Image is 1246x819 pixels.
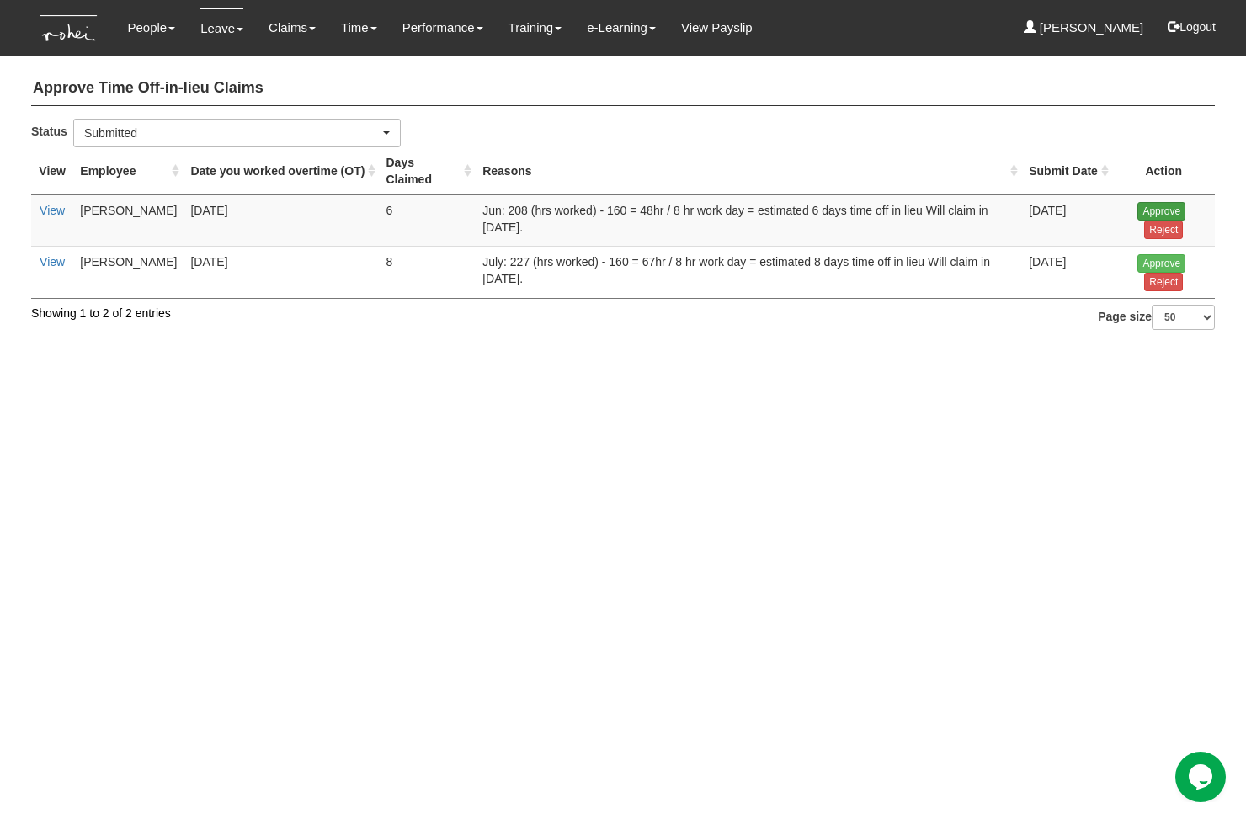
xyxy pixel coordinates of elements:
a: View [40,255,65,269]
td: Jun: 208 (hrs worked) - 160 = 48hr / 8 hr work day = estimated 6 days time off in lieu Will claim... [476,194,1022,247]
td: [PERSON_NAME] [73,194,184,247]
input: Reject [1144,221,1183,239]
th: Reasons : activate to sort column ascending [476,147,1022,195]
a: Claims [269,8,316,47]
a: View Payslip [681,8,753,47]
div: Submitted [84,125,380,141]
th: View [31,147,73,195]
a: e-Learning [587,8,656,47]
th: Employee : activate to sort column ascending [73,147,184,195]
a: Performance [402,8,483,47]
iframe: chat widget [1175,752,1229,802]
button: Logout [1156,7,1227,47]
th: Days Claimed : activate to sort column ascending [380,147,477,195]
td: [DATE] [184,194,379,247]
td: 8 [380,247,477,299]
a: People [127,8,175,47]
td: [DATE] [1022,194,1112,247]
td: July: 227 (hrs worked) - 160 = 67hr / 8 hr work day = estimated 8 days time off in lieu Will clai... [476,247,1022,299]
a: Time [341,8,377,47]
input: Approve [1137,202,1185,221]
h4: Approve Time Off-in-lieu Claims [31,72,1215,106]
input: Approve [1137,254,1185,273]
th: Submit Date : activate to sort column ascending [1022,147,1112,195]
label: Page size [1098,305,1215,330]
td: [DATE] [1022,247,1112,299]
td: [DATE] [184,247,379,299]
select: Page size [1152,305,1215,330]
a: View [40,204,65,217]
a: Training [509,8,562,47]
button: Submitted [73,119,401,147]
input: Reject [1144,273,1183,291]
th: Action [1113,147,1216,195]
a: [PERSON_NAME] [1024,8,1144,47]
td: 6 [380,194,477,247]
th: Date you worked overtime (OT) : activate to sort column ascending [184,147,379,195]
td: [PERSON_NAME] [73,247,184,299]
label: Status [31,119,73,143]
a: Leave [200,8,243,48]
